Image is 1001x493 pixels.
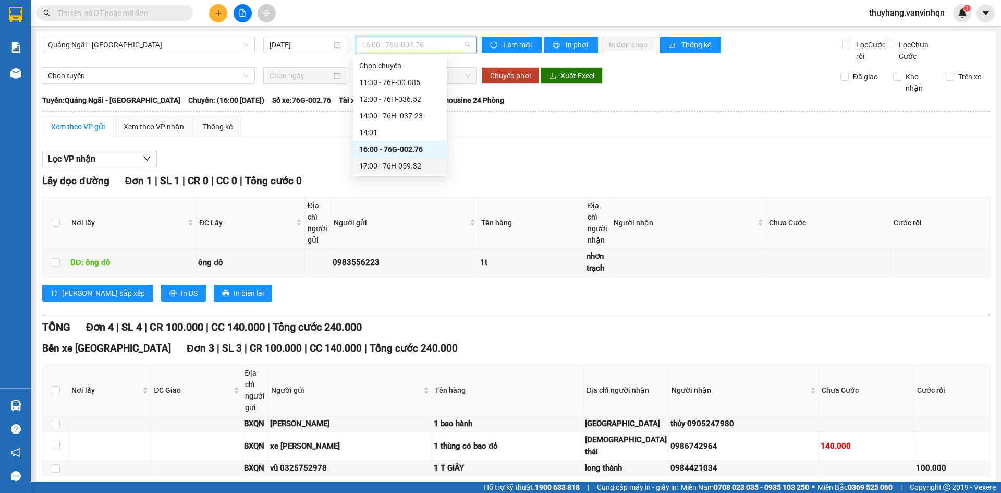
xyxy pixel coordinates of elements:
[848,483,893,491] strong: 0369 525 060
[359,60,441,71] div: Chọn chuyến
[714,483,809,491] strong: 0708 023 035 - 0935 103 250
[370,342,458,354] span: Tổng cước 240.000
[560,70,594,81] span: Xuất Excel
[586,384,666,396] div: Địa chỉ người nhận
[239,9,246,17] span: file-add
[914,365,990,416] th: Cước rồi
[42,96,180,104] b: Tuyến: Quảng Ngãi - [GEOGRAPHIC_DATA]
[821,440,912,453] div: 140.000
[10,68,21,79] img: warehouse-icon
[203,121,233,133] div: Thống kê
[47,67,154,77] strong: 0978 771155 - 0975 77 1155
[549,72,556,80] span: download
[817,482,893,493] span: Miền Bắc
[42,175,109,187] span: Lấy dọc đường
[86,321,114,333] span: Đơn 4
[42,151,157,167] button: Lọc VP nhận
[5,59,27,129] strong: Công ty TNHH DVVT Văn Vinh 76
[209,4,227,22] button: plus
[852,39,887,62] span: Lọc Cước rồi
[681,482,809,493] span: Miền Nam
[434,440,581,453] div: 1 thùng có bao đỏ
[188,175,209,187] span: CR 0
[181,287,198,299] span: In DS
[270,462,430,475] div: vũ 0325752978
[150,321,203,333] span: CR 100.000
[958,8,967,18] img: icon-new-feature
[222,290,229,298] span: printer
[51,290,58,298] span: sort-ascending
[188,94,264,106] span: Chuyến: (16:00 [DATE])
[216,175,237,187] span: CC 0
[161,285,206,302] button: printerIn DS
[11,424,21,434] span: question-circle
[490,41,499,50] span: sync
[585,434,667,459] div: [DEMOGRAPHIC_DATA] thái
[359,110,441,122] div: 14:00 - 76H -037.23
[240,175,242,187] span: |
[333,257,477,269] div: 0983556223
[359,127,441,138] div: 14:01
[206,321,209,333] span: |
[484,482,580,493] span: Hỗ trợ kỹ thuật:
[215,9,222,17] span: plus
[43,9,51,17] span: search
[434,462,581,475] div: 1 T GIẤY
[585,462,667,475] div: long thành
[116,321,119,333] span: |
[217,342,219,354] span: |
[169,290,177,298] span: printer
[48,68,249,83] span: Chọn tuyến
[62,287,145,299] span: [PERSON_NAME] sắp xếp
[187,342,214,354] span: Đơn 3
[943,484,950,491] span: copyright
[353,57,447,74] div: Chọn chuyến
[566,39,590,51] span: In phơi
[10,400,21,411] img: warehouse-icon
[895,39,948,62] span: Lọc Chưa Cước
[267,321,270,333] span: |
[270,440,430,453] div: xe [PERSON_NAME]
[125,175,153,187] span: Đơn 1
[42,285,153,302] button: sort-ascending[PERSON_NAME] sắp xếp
[304,342,307,354] span: |
[670,440,817,453] div: 0986742964
[42,342,171,354] span: Bến xe [GEOGRAPHIC_DATA]
[359,93,441,105] div: 12:00 - 76H-036.52
[965,5,969,12] span: 1
[364,342,367,354] span: |
[597,482,678,493] span: Cung cấp máy in - giấy in:
[245,175,302,187] span: Tổng cước 0
[916,462,988,475] div: 100.000
[541,67,603,84] button: downloadXuất Excel
[660,37,721,53] button: bar-chartThống kê
[553,41,561,50] span: printer
[901,71,938,94] span: Kho nhận
[362,37,470,53] span: 16:00 - 76G-002.76
[155,175,157,187] span: |
[963,5,971,12] sup: 1
[849,71,882,82] span: Đã giao
[588,200,608,246] div: Địa chỉ người nhận
[11,471,21,481] span: message
[359,143,441,155] div: 16:00 - 76G-002.76
[359,77,441,88] div: 11:30 - 76F-00.085
[57,7,180,19] input: Tìm tên, số ĐT hoặc mã đơn
[954,71,985,82] span: Trên xe
[263,9,270,17] span: aim
[9,7,22,22] img: logo-vxr
[670,418,817,430] div: thủy 0905247980
[535,483,580,491] strong: 1900 633 818
[766,197,891,249] th: Chưa Cước
[48,152,95,165] span: Lọc VP nhận
[334,217,468,229] span: Người gửi
[681,39,713,51] span: Thống kê
[482,67,539,84] button: Chuyển phơi
[71,217,186,229] span: Nơi lấy
[5,8,27,56] img: logo
[244,462,266,475] div: BXQN
[359,160,441,172] div: 17:00 - 76H-059.32
[211,175,214,187] span: |
[42,321,70,333] span: TỔNG
[245,342,247,354] span: |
